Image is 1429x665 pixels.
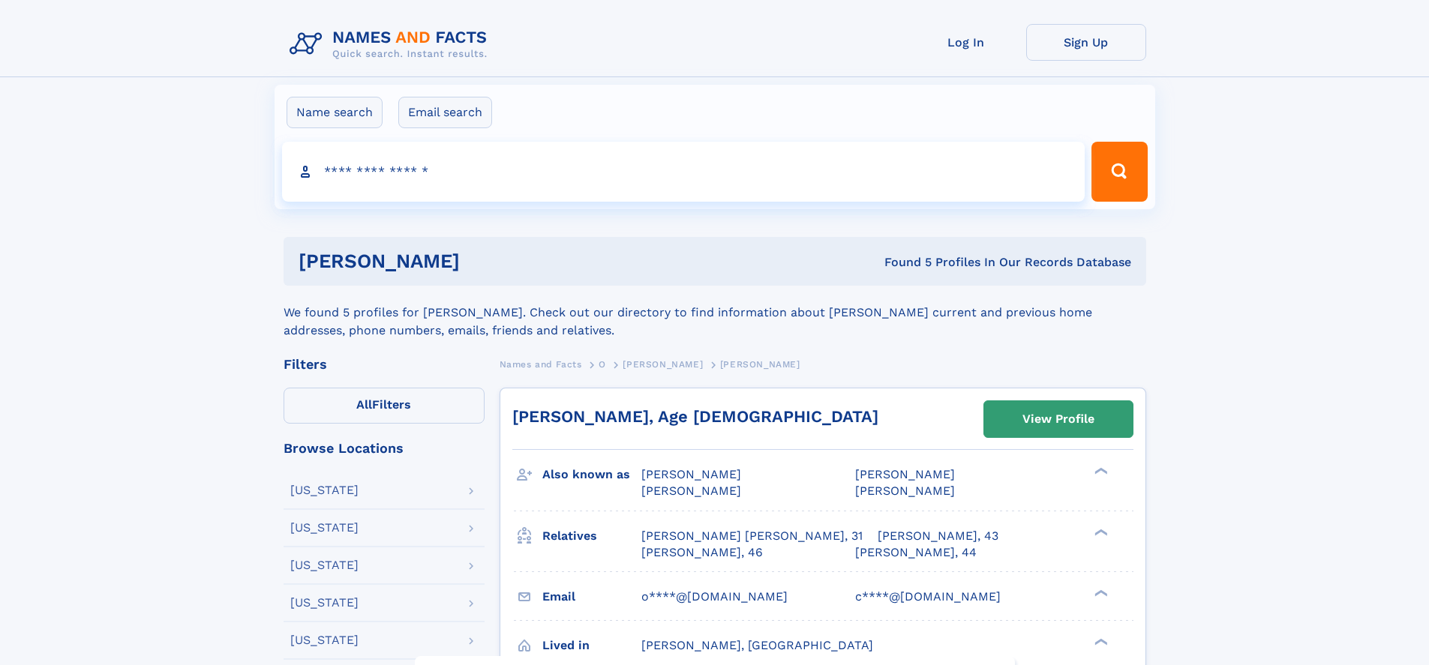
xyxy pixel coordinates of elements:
[855,484,955,498] span: [PERSON_NAME]
[984,401,1133,437] a: View Profile
[512,407,878,426] a: [PERSON_NAME], Age [DEMOGRAPHIC_DATA]
[855,467,955,481] span: [PERSON_NAME]
[290,634,359,646] div: [US_STATE]
[398,97,492,128] label: Email search
[623,355,703,373] a: [PERSON_NAME]
[356,397,372,412] span: All
[284,24,500,64] img: Logo Names and Facts
[542,523,641,549] h3: Relatives
[641,638,873,652] span: [PERSON_NAME], [GEOGRAPHIC_DATA]
[542,584,641,610] h3: Email
[290,597,359,609] div: [US_STATE]
[623,359,703,370] span: [PERSON_NAME]
[284,358,485,371] div: Filters
[287,97,383,128] label: Name search
[599,355,606,373] a: O
[641,484,741,498] span: [PERSON_NAME]
[1091,527,1109,537] div: ❯
[542,633,641,658] h3: Lived in
[284,286,1146,340] div: We found 5 profiles for [PERSON_NAME]. Check out our directory to find information about [PERSON_...
[500,355,582,373] a: Names and Facts
[299,252,672,271] h1: [PERSON_NAME]
[641,544,763,561] a: [PERSON_NAME], 46
[1091,142,1147,202] button: Search Button
[542,462,641,487] h3: Also known as
[720,359,800,370] span: [PERSON_NAME]
[1091,466,1109,476] div: ❯
[1026,24,1146,61] a: Sign Up
[1091,588,1109,598] div: ❯
[906,24,1026,61] a: Log In
[1022,402,1094,436] div: View Profile
[290,484,359,496] div: [US_STATE]
[641,528,863,544] a: [PERSON_NAME] [PERSON_NAME], 31
[290,522,359,534] div: [US_STATE]
[672,254,1131,271] div: Found 5 Profiles In Our Records Database
[282,142,1085,202] input: search input
[878,528,998,544] a: [PERSON_NAME], 43
[284,388,485,424] label: Filters
[290,559,359,571] div: [US_STATE]
[284,442,485,455] div: Browse Locations
[599,359,606,370] span: O
[641,467,741,481] span: [PERSON_NAME]
[1091,637,1109,646] div: ❯
[855,544,977,561] a: [PERSON_NAME], 44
